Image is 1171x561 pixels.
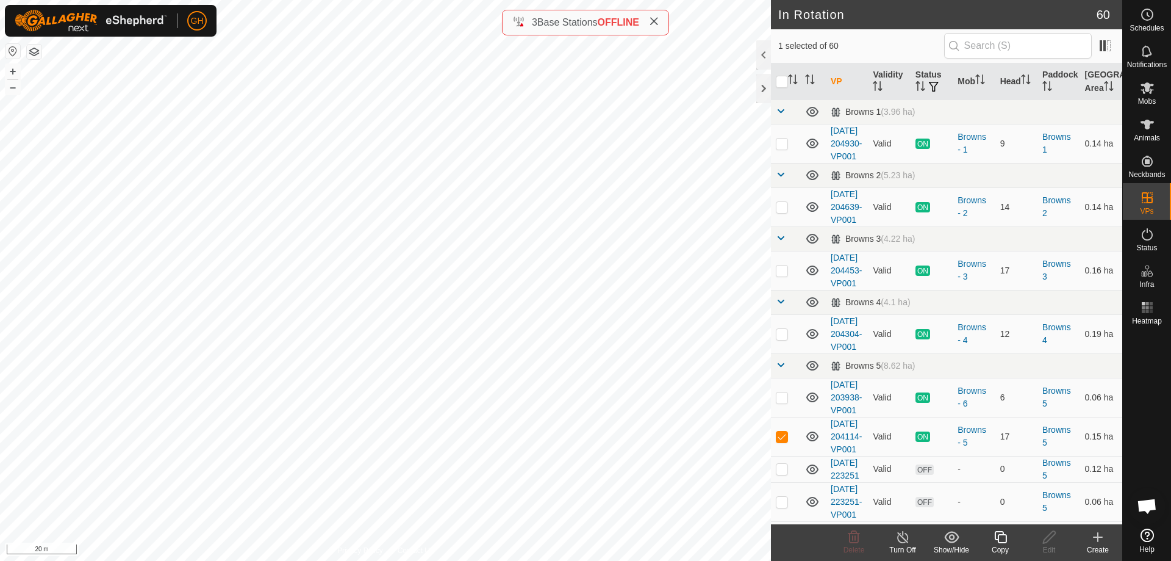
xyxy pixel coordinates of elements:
[958,463,990,476] div: -
[1042,132,1071,154] a: Browns 1
[1080,378,1122,417] td: 0.06 ha
[868,521,910,560] td: Valid
[868,417,910,456] td: Valid
[1104,83,1114,93] p-sorticon: Activate to sort
[778,40,944,52] span: 1 selected of 60
[598,17,639,27] span: OFFLINE
[778,7,1097,22] h2: In Rotation
[1080,314,1122,353] td: 0.19 ha
[831,361,915,371] div: Browns 5
[831,316,862,352] a: [DATE] 204304-VP001
[868,63,910,100] th: Validity
[831,189,862,225] a: [DATE] 204639-VP001
[831,458,859,480] a: [DATE] 223251
[868,378,910,417] td: Valid
[915,497,934,507] span: OFF
[831,419,862,454] a: [DATE] 204114-VP001
[1025,545,1073,556] div: Edit
[995,251,1037,290] td: 17
[915,266,930,276] span: ON
[915,393,930,403] span: ON
[958,258,990,283] div: Browns - 3
[1127,61,1167,68] span: Notifications
[1139,281,1154,288] span: Infra
[831,484,862,519] a: [DATE] 223251-VP001
[788,76,798,86] p-sorticon: Activate to sort
[831,523,862,559] a: [DATE] 223251-VP002
[1080,187,1122,226] td: 0.14 ha
[958,131,990,156] div: Browns - 1
[398,545,434,556] a: Contact Us
[5,44,20,59] button: Reset Map
[881,297,910,307] span: (4.1 ha)
[976,545,1025,556] div: Copy
[1129,488,1166,524] div: Open chat
[831,234,915,244] div: Browns 3
[958,385,990,410] div: Browns - 6
[537,17,598,27] span: Base Stations
[1021,76,1031,86] p-sorticon: Activate to sort
[1037,63,1080,100] th: Paddock
[1042,386,1071,408] a: Browns 5
[1080,63,1122,100] th: [GEOGRAPHIC_DATA] Area
[944,33,1092,59] input: Search (S)
[1080,251,1122,290] td: 0.16 ha
[915,83,925,93] p-sorticon: Activate to sort
[1080,417,1122,456] td: 0.15 ha
[958,496,990,509] div: -
[805,76,815,86] p-sorticon: Activate to sort
[995,482,1037,521] td: 0
[1042,458,1071,480] a: Browns 5
[868,314,910,353] td: Valid
[831,170,915,181] div: Browns 2
[975,76,985,86] p-sorticon: Activate to sort
[915,465,934,475] span: OFF
[915,139,930,149] span: ON
[995,63,1037,100] th: Head
[191,15,204,27] span: GH
[995,124,1037,163] td: 9
[843,546,865,554] span: Delete
[958,194,990,220] div: Browns - 2
[911,63,953,100] th: Status
[915,202,930,212] span: ON
[1134,134,1160,142] span: Animals
[868,251,910,290] td: Valid
[1130,24,1164,32] span: Schedules
[881,234,915,244] span: (4.22 ha)
[1138,98,1156,105] span: Mobs
[1042,195,1071,218] a: Browns 2
[1080,124,1122,163] td: 0.14 ha
[995,456,1037,482] td: 0
[532,17,537,27] span: 3
[995,417,1037,456] td: 17
[881,170,915,180] span: (5.23 ha)
[953,63,995,100] th: Mob
[915,432,930,442] span: ON
[1080,521,1122,560] td: 0.13 ha
[1140,208,1153,215] span: VPs
[1136,244,1157,252] span: Status
[868,124,910,163] td: Valid
[881,107,915,117] span: (3.96 ha)
[1042,259,1071,281] a: Browns 3
[958,424,990,449] div: Browns - 5
[1042,490,1071,513] a: Browns 5
[5,80,20,95] button: –
[1080,456,1122,482] td: 0.12 ha
[1042,425,1071,447] a: Browns 5
[868,456,910,482] td: Valid
[1132,317,1162,325] span: Heatmap
[927,545,976,556] div: Show/Hide
[995,378,1037,417] td: 6
[5,64,20,79] button: +
[831,126,862,161] a: [DATE] 204930-VP001
[826,63,868,100] th: VP
[1128,171,1165,178] span: Neckbands
[881,361,915,371] span: (8.62 ha)
[337,545,383,556] a: Privacy Policy
[958,321,990,347] div: Browns - 4
[831,297,911,308] div: Browns 4
[1042,322,1071,345] a: Browns 4
[868,482,910,521] td: Valid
